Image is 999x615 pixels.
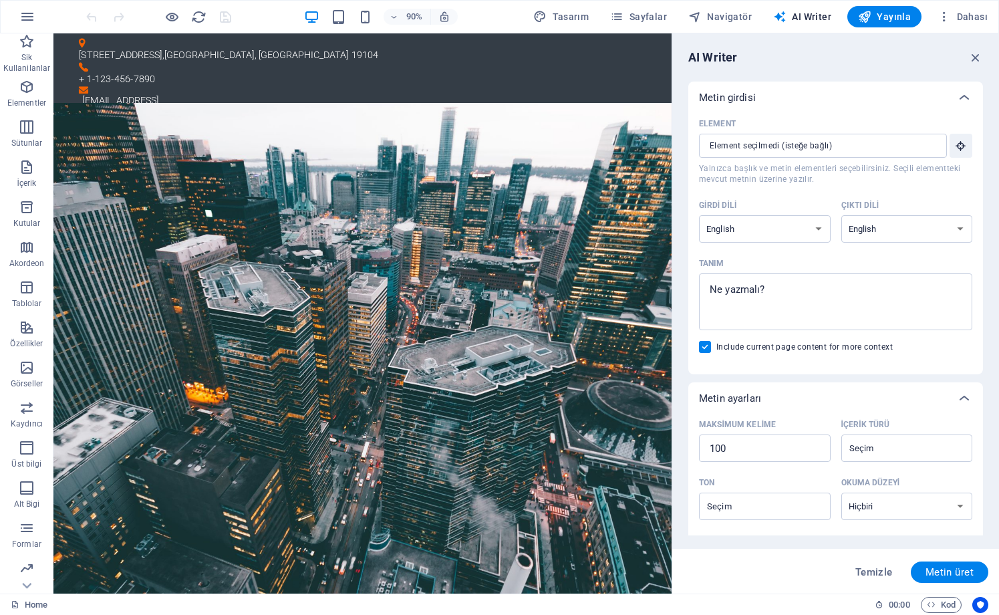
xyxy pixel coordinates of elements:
[845,439,947,458] input: İçerik türüClear
[14,499,40,509] p: Alt Bigi
[404,9,425,25] h6: 90%
[706,280,966,324] textarea: Tanım
[17,178,36,189] p: İçerik
[688,414,983,600] div: Metin ayarları
[921,597,962,613] button: Kod
[533,10,589,23] span: Tasarım
[932,6,993,27] button: Dahası
[768,6,837,27] button: AI Writer
[528,6,594,27] div: Tasarım (Ctrl+Alt+Y)
[699,435,831,462] input: Maksimum kelime
[528,6,594,27] button: Tasarım
[12,539,41,549] p: Formlar
[875,597,910,613] h6: Oturum süresi
[699,392,761,405] p: Metin ayarları
[688,82,983,114] div: Metin girdisi
[699,200,736,211] p: Girdi dili
[164,9,180,25] button: Ön izleme modundan çıkıp düzenlemeye devam etmek için buraya tıklayın
[7,98,46,108] p: Elementler
[889,597,909,613] span: 00 00
[938,10,988,23] span: Dahası
[384,9,431,25] button: 90%
[911,562,988,583] button: Metin üret
[848,562,900,583] button: Temizle
[13,218,41,229] p: Kutular
[12,298,42,309] p: Tablolar
[683,6,757,27] button: Navigatör
[11,378,43,389] p: Görseller
[10,338,43,349] p: Özellikler
[972,597,988,613] button: Usercentrics
[610,10,667,23] span: Sayfalar
[841,215,973,243] select: Çıktı dili
[699,419,776,430] p: Maksimum kelime
[699,215,831,243] select: Girdi dili
[438,11,450,23] i: Yeniden boyutlandırmada yakınlaştırma düzeyini seçilen cihaza uyacak şekilde otomatik olarak ayarla.
[950,134,972,158] button: ElementYalnızca başlık ve metin elementleri seçebilirsiniz. Seçili elementteki mevcut metnin üzer...
[699,118,736,129] p: Element
[688,114,983,374] div: Metin girdisi
[11,459,41,469] p: Üst bilgi
[699,91,756,104] p: Metin girdisi
[11,418,43,429] p: Kaydırıcı
[191,9,206,25] i: Sayfayı yeniden yükleyin
[688,382,983,414] div: Metin ayarları
[925,567,974,578] span: Metin üret
[855,567,893,578] span: Temizle
[703,497,805,516] input: TonClear
[190,9,206,25] button: reload
[773,10,831,23] span: AI Writer
[688,49,737,66] h6: AI Writer
[841,493,973,520] select: Okuma düzeyi
[699,134,938,158] input: ElementYalnızca başlık ve metin elementleri seçebilirsiniz. Seçili elementteki mevcut metnin üzer...
[858,10,911,23] span: Yayınla
[898,600,900,610] span: :
[841,200,879,211] p: Çıktı dili
[11,597,47,613] a: Seçimi iptal etmek için tıkla. Sayfaları açmak için çift tıkla
[11,138,43,148] p: Sütunlar
[927,597,956,613] span: Kod
[699,477,714,488] p: Ton
[841,477,900,488] p: Okuma düzeyi
[699,258,724,269] p: Tanım
[716,342,893,352] span: Include current page content for more context
[841,419,890,430] p: İçerik türü
[847,6,921,27] button: Yayınla
[9,258,45,269] p: Akordeon
[699,163,972,184] span: Yalnızca başlık ve metin elementleri seçebilirsiniz. Seçili elementteki mevcut metnin üzerine yaz...
[688,10,752,23] span: Navigatör
[605,6,672,27] button: Sayfalar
